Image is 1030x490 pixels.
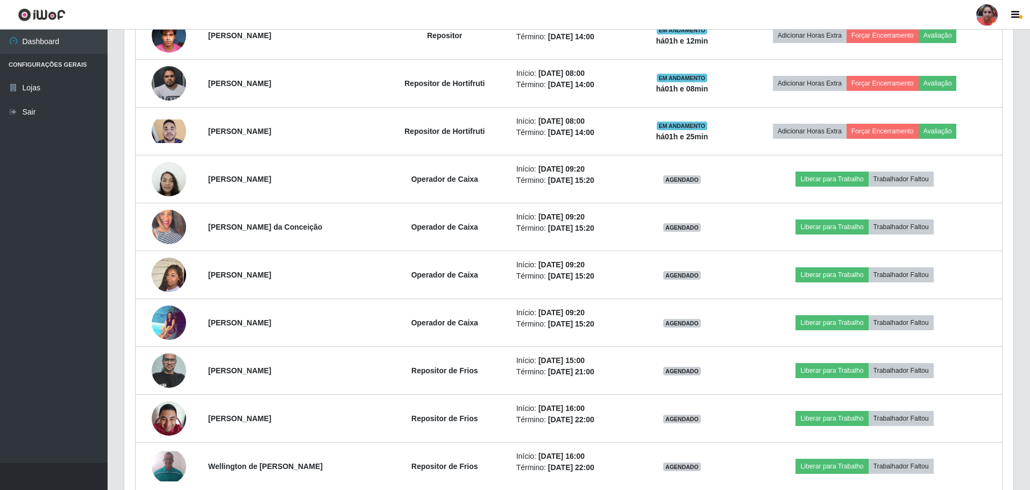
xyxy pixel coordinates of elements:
[516,211,630,223] li: Início:
[516,403,630,414] li: Início:
[795,219,868,235] button: Liberar para Trabalho
[538,404,585,413] time: [DATE] 16:00
[208,31,271,40] strong: [PERSON_NAME]
[548,319,594,328] time: [DATE] 15:20
[516,175,630,186] li: Término:
[548,128,594,137] time: [DATE] 14:00
[538,356,585,365] time: [DATE] 15:00
[548,272,594,280] time: [DATE] 15:20
[548,80,594,89] time: [DATE] 14:00
[152,347,186,393] img: 1655148070426.jpeg
[208,366,271,375] strong: [PERSON_NAME]
[919,124,957,139] button: Avaliação
[847,76,919,91] button: Forçar Encerramento
[795,267,868,282] button: Liberar para Trabalho
[869,363,934,378] button: Trabalhador Faltou
[516,164,630,175] li: Início:
[538,452,585,460] time: [DATE] 16:00
[152,244,186,306] img: 1745635313698.jpeg
[411,462,478,471] strong: Repositor de Frios
[516,355,630,366] li: Início:
[516,307,630,318] li: Início:
[152,119,186,143] img: 1724758251870.jpeg
[516,79,630,90] li: Término:
[411,175,478,183] strong: Operador de Caixa
[411,271,478,279] strong: Operador de Caixa
[538,260,585,269] time: [DATE] 09:20
[548,367,594,376] time: [DATE] 21:00
[516,68,630,79] li: Início:
[548,224,594,232] time: [DATE] 15:20
[773,28,847,43] button: Adicionar Horas Extra
[869,411,934,426] button: Trabalhador Faltou
[152,395,186,441] img: 1650455423616.jpeg
[663,271,701,280] span: AGENDADO
[208,175,271,183] strong: [PERSON_NAME]
[663,463,701,471] span: AGENDADO
[538,212,585,221] time: [DATE] 09:20
[663,415,701,423] span: AGENDADO
[795,459,868,474] button: Liberar para Trabalho
[663,175,701,184] span: AGENDADO
[795,172,868,187] button: Liberar para Trabalho
[795,411,868,426] button: Liberar para Trabalho
[516,31,630,42] li: Término:
[869,219,934,235] button: Trabalhador Faltou
[657,74,708,82] span: EM ANDAMENTO
[516,366,630,378] li: Término:
[208,223,322,231] strong: [PERSON_NAME] da Conceição
[663,367,701,375] span: AGENDADO
[847,124,919,139] button: Forçar Encerramento
[869,172,934,187] button: Trabalhador Faltou
[516,451,630,462] li: Início:
[795,315,868,330] button: Liberar para Trabalho
[548,463,594,472] time: [DATE] 22:00
[152,156,186,202] img: 1696952889057.jpeg
[208,127,271,136] strong: [PERSON_NAME]
[869,315,934,330] button: Trabalhador Faltou
[538,117,585,125] time: [DATE] 08:00
[663,319,701,328] span: AGENDADO
[516,223,630,234] li: Término:
[548,415,594,424] time: [DATE] 22:00
[847,28,919,43] button: Forçar Encerramento
[548,176,594,184] time: [DATE] 15:20
[538,69,585,77] time: [DATE] 08:00
[208,271,271,279] strong: [PERSON_NAME]
[663,223,701,232] span: AGENDADO
[516,127,630,138] li: Término:
[516,318,630,330] li: Término:
[404,127,485,136] strong: Repositor de Hortifruti
[869,267,934,282] button: Trabalhador Faltou
[516,259,630,271] li: Início:
[208,79,271,88] strong: [PERSON_NAME]
[404,79,485,88] strong: Repositor de Hortifruti
[411,318,478,327] strong: Operador de Caixa
[152,196,186,258] img: 1702743014516.jpeg
[919,28,957,43] button: Avaliação
[18,8,66,22] img: CoreUI Logo
[152,305,186,340] img: 1748991397943.jpeg
[656,37,708,45] strong: há 01 h e 12 min
[869,459,934,474] button: Trabalhador Faltou
[411,414,478,423] strong: Repositor de Frios
[208,414,271,423] strong: [PERSON_NAME]
[152,60,186,106] img: 1718553093069.jpeg
[516,271,630,282] li: Término:
[773,124,847,139] button: Adicionar Horas Extra
[152,451,186,481] img: 1724302399832.jpeg
[516,116,630,127] li: Início:
[657,26,708,34] span: EM ANDAMENTO
[208,462,323,471] strong: Wellington de [PERSON_NAME]
[538,165,585,173] time: [DATE] 09:20
[656,132,708,141] strong: há 01 h e 25 min
[656,84,708,93] strong: há 01 h e 08 min
[657,122,708,130] span: EM ANDAMENTO
[773,76,847,91] button: Adicionar Horas Extra
[516,414,630,425] li: Término:
[411,366,478,375] strong: Repositor de Frios
[548,32,594,41] time: [DATE] 14:00
[795,363,868,378] button: Liberar para Trabalho
[538,308,585,317] time: [DATE] 09:20
[919,76,957,91] button: Avaliação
